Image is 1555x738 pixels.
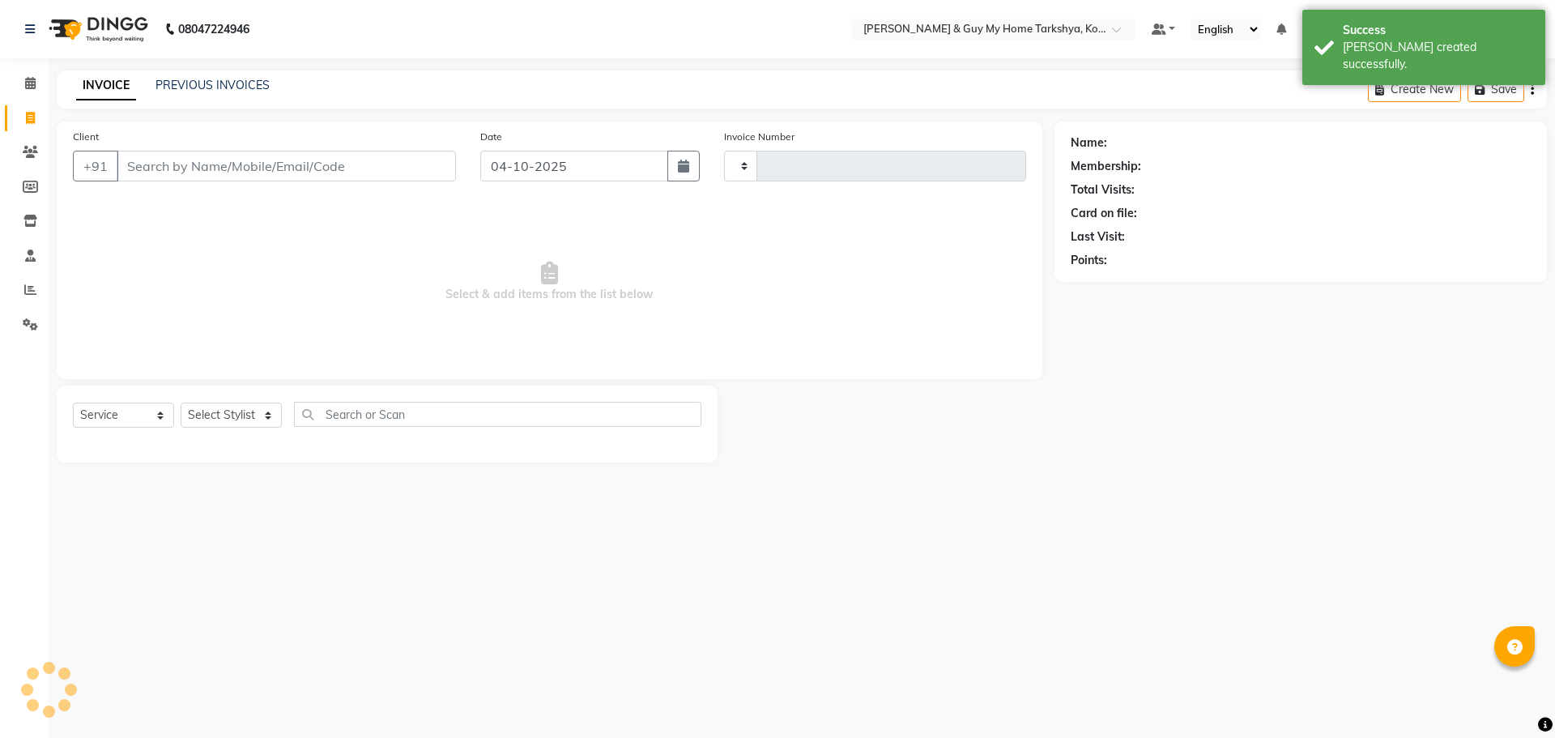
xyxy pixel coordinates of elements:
div: Points: [1071,252,1107,269]
div: Membership: [1071,158,1141,175]
img: logo [41,6,152,52]
b: 08047224946 [178,6,249,52]
button: +91 [73,151,118,181]
span: Select & add items from the list below [73,201,1026,363]
a: PREVIOUS INVOICES [155,78,270,92]
div: Success [1343,22,1533,39]
input: Search or Scan [294,402,701,427]
div: Last Visit: [1071,228,1125,245]
button: Save [1468,77,1524,102]
label: Client [73,130,99,144]
div: Bill created successfully. [1343,39,1533,73]
a: INVOICE [76,71,136,100]
label: Date [480,130,502,144]
div: Total Visits: [1071,181,1135,198]
label: Invoice Number [724,130,795,144]
button: Create New [1368,77,1461,102]
input: Search by Name/Mobile/Email/Code [117,151,456,181]
div: Card on file: [1071,205,1137,222]
div: Name: [1071,134,1107,151]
